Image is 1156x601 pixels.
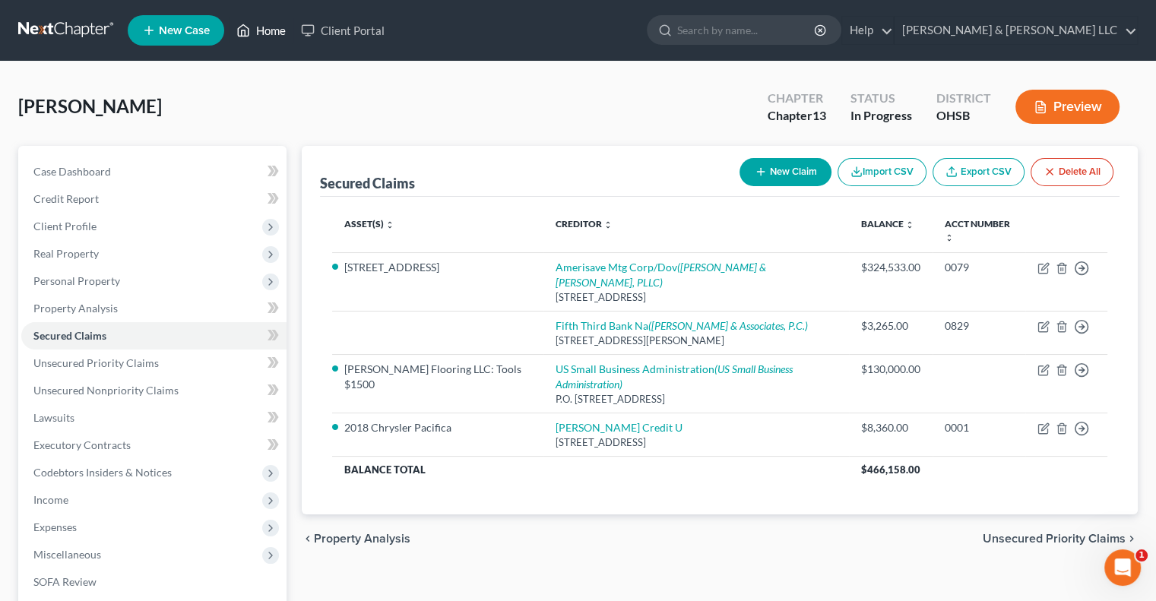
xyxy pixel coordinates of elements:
[385,220,394,229] i: unfold_more
[33,329,106,342] span: Secured Claims
[18,95,162,117] span: [PERSON_NAME]
[556,362,793,391] i: (US Small Business Administration)
[33,302,118,315] span: Property Analysis
[21,295,287,322] a: Property Analysis
[33,438,131,451] span: Executory Contracts
[33,493,68,506] span: Income
[33,520,77,533] span: Expenses
[861,260,920,275] div: $324,533.00
[933,158,1025,186] a: Export CSV
[33,274,120,287] span: Personal Property
[1104,549,1141,586] iframe: Intercom live chat
[556,218,613,229] a: Creditor unfold_more
[344,420,531,435] li: 2018 Chrysler Pacifica
[33,411,74,424] span: Lawsuits
[21,158,287,185] a: Case Dashboard
[556,392,837,406] div: P.O. [STREET_ADDRESS]
[33,548,101,561] span: Miscellaneous
[33,165,111,178] span: Case Dashboard
[344,218,394,229] a: Asset(s) unfold_more
[33,384,179,397] span: Unsecured Nonpriority Claims
[677,16,816,44] input: Search by name...
[768,90,826,107] div: Chapter
[344,362,531,392] li: [PERSON_NAME] Flooring LLC: Tools $1500
[936,90,991,107] div: District
[768,107,826,125] div: Chapter
[320,174,415,192] div: Secured Claims
[936,107,991,125] div: OHSB
[21,185,287,213] a: Credit Report
[945,260,1013,275] div: 0079
[983,533,1138,545] button: Unsecured Priority Claims chevron_right
[302,533,314,545] i: chevron_left
[21,322,287,350] a: Secured Claims
[556,261,766,289] a: Amerisave Mtg Corp/Dov([PERSON_NAME] & [PERSON_NAME], PLLC)
[314,533,410,545] span: Property Analysis
[740,158,831,186] button: New Claim
[1135,549,1148,561] span: 1
[842,17,893,44] a: Help
[983,533,1126,545] span: Unsecured Priority Claims
[861,362,920,377] div: $130,000.00
[861,318,920,334] div: $3,265.00
[33,220,97,232] span: Client Profile
[21,350,287,377] a: Unsecured Priority Claims
[332,456,848,483] th: Balance Total
[556,261,766,289] i: ([PERSON_NAME] & [PERSON_NAME], PLLC)
[33,575,97,588] span: SOFA Review
[895,17,1137,44] a: [PERSON_NAME] & [PERSON_NAME] LLC
[945,318,1013,334] div: 0829
[21,432,287,459] a: Executory Contracts
[556,362,793,391] a: US Small Business Administration(US Small Business Administration)
[838,158,926,186] button: Import CSV
[302,533,410,545] button: chevron_left Property Analysis
[1031,158,1113,186] button: Delete All
[33,356,159,369] span: Unsecured Priority Claims
[33,466,172,479] span: Codebtors Insiders & Notices
[945,233,954,242] i: unfold_more
[33,192,99,205] span: Credit Report
[861,463,920,476] span: $466,158.00
[33,247,99,260] span: Real Property
[603,220,613,229] i: unfold_more
[850,107,912,125] div: In Progress
[229,17,293,44] a: Home
[861,218,914,229] a: Balance unfold_more
[293,17,392,44] a: Client Portal
[159,25,210,36] span: New Case
[21,377,287,404] a: Unsecured Nonpriority Claims
[812,108,826,122] span: 13
[1126,533,1138,545] i: chevron_right
[556,334,837,348] div: [STREET_ADDRESS][PERSON_NAME]
[648,319,808,332] i: ([PERSON_NAME] & Associates, P.C.)
[556,435,837,450] div: [STREET_ADDRESS]
[861,420,920,435] div: $8,360.00
[850,90,912,107] div: Status
[21,404,287,432] a: Lawsuits
[556,290,837,305] div: [STREET_ADDRESS]
[344,260,531,275] li: [STREET_ADDRESS]
[1015,90,1120,124] button: Preview
[556,319,808,332] a: Fifth Third Bank Na([PERSON_NAME] & Associates, P.C.)
[945,218,1010,242] a: Acct Number unfold_more
[905,220,914,229] i: unfold_more
[21,568,287,596] a: SOFA Review
[945,420,1013,435] div: 0001
[556,421,683,434] a: [PERSON_NAME] Credit U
